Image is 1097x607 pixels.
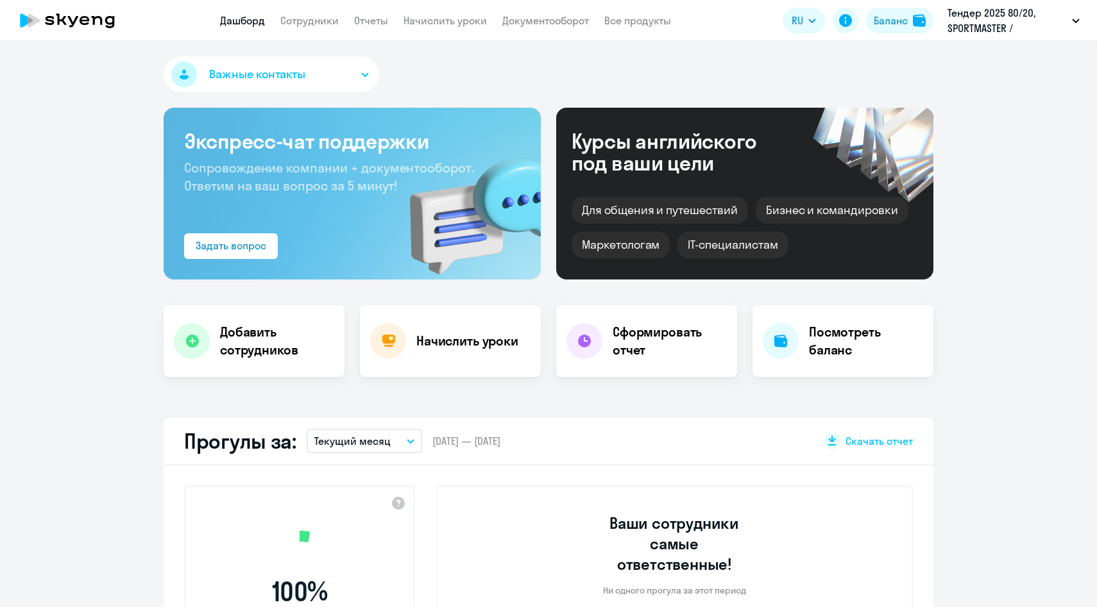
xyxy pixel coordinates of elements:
[572,130,791,174] div: Курсы английского под ваши цели
[314,433,391,449] p: Текущий месяц
[280,14,339,27] a: Сотрудники
[184,428,296,454] h2: Прогулы за:
[604,14,671,27] a: Все продукты
[502,14,589,27] a: Документооборот
[592,513,757,574] h3: Ваши сотрудники самые ответственные!
[783,8,825,33] button: RU
[613,323,727,359] h4: Сформировать отчет
[220,14,265,27] a: Дашборд
[164,56,379,92] button: Важные контакты
[941,5,1086,36] button: Тендер 2025 80/20, SPORTMASTER / Спортмастер
[220,323,334,359] h4: Добавить сотрудников
[756,197,908,224] div: Бизнес и командировки
[354,14,388,27] a: Отчеты
[184,160,474,194] span: Сопровождение компании + документооборот. Ответим на ваш вопрос за 5 минут!
[846,434,913,448] span: Скачать отчет
[572,197,748,224] div: Для общения и путешествий
[404,14,487,27] a: Начислить уроки
[391,135,541,279] img: bg-img
[184,128,520,154] h3: Экспресс-чат поддержки
[948,5,1067,36] p: Тендер 2025 80/20, SPORTMASTER / Спортмастер
[603,585,746,596] p: Ни одного прогула за этот период
[677,231,788,258] div: IT-специалистам
[866,8,933,33] button: Балансbalance
[184,233,278,259] button: Задать вопрос
[572,231,670,258] div: Маркетологам
[809,323,923,359] h4: Посмотреть баланс
[416,332,518,350] h4: Начислить уроки
[874,13,908,28] div: Баланс
[913,14,926,27] img: balance
[432,434,500,448] span: [DATE] — [DATE]
[307,429,422,453] button: Текущий месяц
[196,238,266,253] div: Задать вопрос
[792,13,803,28] span: RU
[209,66,305,83] span: Важные контакты
[226,576,373,607] span: 100 %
